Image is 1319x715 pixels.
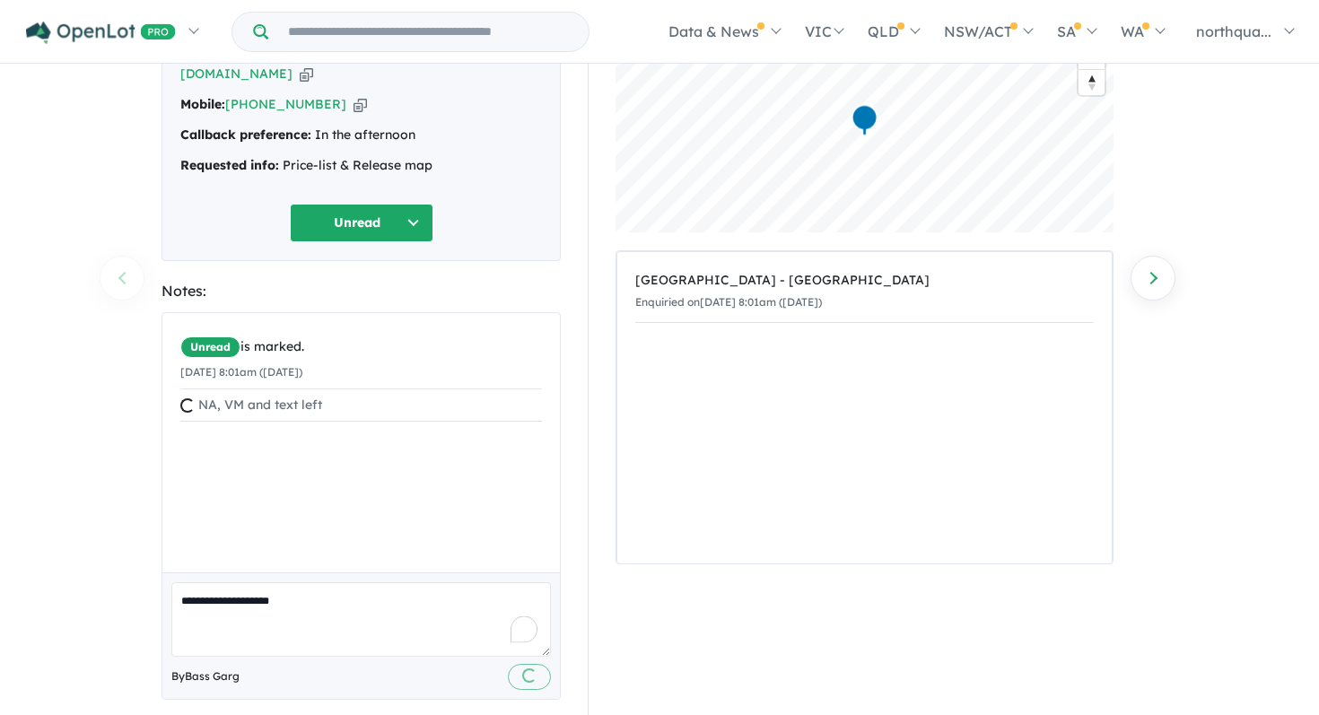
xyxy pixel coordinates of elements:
img: Openlot PRO Logo White [26,22,176,44]
div: In the afternoon [180,125,542,146]
input: Try estate name, suburb, builder or developer [272,13,585,51]
button: Copy [354,95,367,114]
canvas: Map [616,8,1114,232]
small: [DATE] 8:01am ([DATE]) [180,365,302,379]
div: is marked. [180,336,542,358]
div: Price-list & Release map [180,155,542,177]
button: Reset bearing to north [1079,69,1105,95]
strong: Mobile: [180,96,225,112]
small: Enquiried on [DATE] 8:01am ([DATE]) [635,295,822,309]
a: [GEOGRAPHIC_DATA] - [GEOGRAPHIC_DATA]Enquiried on[DATE] 8:01am ([DATE]) [635,261,1094,323]
span: Reset bearing to north [1079,70,1105,95]
strong: Callback preference: [180,126,311,143]
span: Unread [180,336,240,358]
button: Copy [300,65,313,83]
a: [PHONE_NUMBER] [225,96,346,112]
span: northqua... [1196,22,1271,40]
div: Map marker [852,104,878,137]
strong: Requested info: [180,157,279,173]
textarea: To enrich screen reader interactions, please activate Accessibility in Grammarly extension settings [171,582,551,657]
span: By Bass Garg [171,667,240,685]
span: NA, VM and text left [198,397,322,413]
div: Notes: [162,279,561,303]
button: Unread [290,204,433,242]
div: [GEOGRAPHIC_DATA] - [GEOGRAPHIC_DATA] [635,270,1094,292]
